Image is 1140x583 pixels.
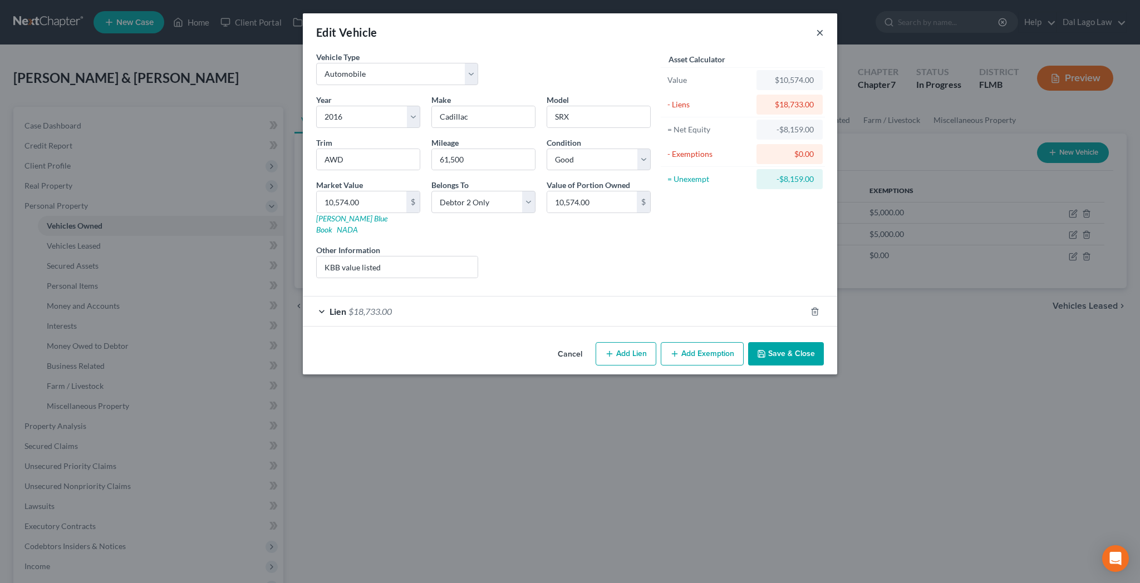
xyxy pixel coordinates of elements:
div: - Exemptions [667,149,751,160]
input: 0.00 [547,191,637,213]
div: Value [667,75,751,86]
label: Condition [547,137,581,149]
input: 0.00 [317,191,406,213]
button: Add Exemption [661,342,744,365]
span: $18,733.00 [348,306,392,317]
label: Other Information [316,244,380,256]
button: Cancel [549,343,591,365]
input: ex. LS, LT, etc [317,149,420,170]
input: ex. Nissan [432,106,535,127]
a: [PERSON_NAME] Blue Book [316,214,387,234]
label: Asset Calculator [669,53,725,65]
div: $18,733.00 [765,99,814,110]
button: × [816,26,824,39]
label: Vehicle Type [316,51,360,63]
div: $0.00 [765,149,814,160]
button: Add Lien [596,342,656,365]
span: Belongs To [431,180,469,190]
span: Lien [330,306,346,317]
label: Year [316,94,332,106]
label: Mileage [431,137,459,149]
div: = Net Equity [667,124,751,135]
div: -$8,159.00 [765,174,814,185]
div: = Unexempt [667,174,751,185]
div: $ [406,191,420,213]
div: Open Intercom Messenger [1102,545,1129,572]
input: ex. Altima [547,106,650,127]
a: NADA [337,225,358,234]
div: $10,574.00 [765,75,814,86]
label: Value of Portion Owned [547,179,630,191]
label: Trim [316,137,332,149]
span: Make [431,95,451,105]
label: Model [547,94,569,106]
div: Edit Vehicle [316,24,377,40]
input: -- [432,149,535,170]
div: $ [637,191,650,213]
input: (optional) [317,256,478,278]
button: Save & Close [748,342,824,365]
div: - Liens [667,99,751,110]
label: Market Value [316,179,363,191]
div: -$8,159.00 [765,124,814,135]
